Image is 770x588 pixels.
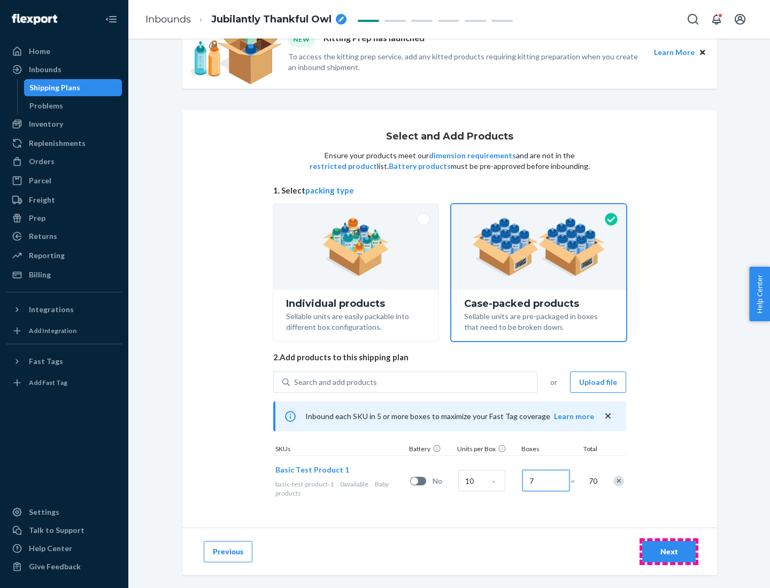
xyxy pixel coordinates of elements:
[29,46,50,57] div: Home
[433,476,454,486] span: No
[6,353,122,370] button: Fast Tags
[309,150,591,172] p: Ensure your products meet our and are not in the list. must be pre-approved before inbounding.
[340,480,368,488] span: 0 available
[6,322,122,339] a: Add Integration
[6,43,122,60] a: Home
[587,476,597,486] span: 70
[29,119,63,129] div: Inventory
[286,309,426,332] div: Sellable units are easily packable into different box configurations.
[464,309,613,332] div: Sellable units are pre-packaged in boxes that need to be broken down.
[29,543,72,554] div: Help Center
[6,135,122,152] a: Replenishments
[101,9,122,30] button: Close Navigation
[6,228,122,245] a: Returns
[29,304,74,315] div: Integrations
[6,522,122,539] a: Talk to Support
[706,9,727,30] button: Open notifications
[682,9,704,30] button: Open Search Box
[6,172,122,189] a: Parcel
[6,61,122,78] a: Inbounds
[204,541,252,562] button: Previous
[24,79,122,96] a: Shipping Plans
[6,210,122,227] a: Prep
[294,377,377,388] div: Search and add products
[389,161,451,172] button: Battery products
[6,374,122,391] a: Add Fast Tag
[6,247,122,264] a: Reporting
[6,540,122,557] a: Help Center
[519,444,573,455] div: Boxes
[29,213,45,223] div: Prep
[573,444,599,455] div: Total
[12,14,57,25] img: Flexport logo
[429,150,516,161] button: dimension requirements
[145,13,191,25] a: Inbounds
[24,97,122,114] a: Problems
[455,444,519,455] div: Units per Box
[29,378,67,387] div: Add Fast Tag
[275,465,349,475] button: Basic Test Product 1
[654,47,695,58] button: Learn More
[6,301,122,318] button: Integrations
[570,372,626,393] button: Upload file
[29,507,59,517] div: Settings
[275,465,349,474] span: Basic Test Product 1
[6,504,122,521] a: Settings
[29,525,84,536] div: Talk to Support
[642,541,696,562] button: Next
[464,298,613,309] div: Case-packed products
[6,558,122,575] button: Give Feedback
[288,51,644,73] p: To access the kitting prep service, add any kitted products requiring kitting preparation when yo...
[407,444,455,455] div: Battery
[458,470,505,491] input: Case Quantity
[137,4,355,35] ol: breadcrumbs
[729,9,751,30] button: Open account menu
[29,195,55,205] div: Freight
[613,476,624,486] div: Remove Item
[29,561,81,572] div: Give Feedback
[275,480,334,488] span: basic-test-product-1
[305,185,354,196] button: packing type
[29,100,63,111] div: Problems
[749,267,770,321] button: Help Center
[29,356,63,367] div: Fast Tags
[286,298,426,309] div: Individual products
[29,269,51,280] div: Billing
[273,352,626,363] span: 2. Add products to this shipping plan
[29,326,76,335] div: Add Integration
[603,411,613,422] button: close
[522,470,569,491] input: Number of boxes
[550,377,557,388] span: or
[273,185,626,196] span: 1. Select
[29,64,61,75] div: Inbounds
[29,250,65,261] div: Reporting
[386,131,513,142] h1: Select and Add Products
[472,218,605,276] img: case-pack.59cecea509d18c883b923b81aeac6d0b.png
[322,218,389,276] img: individual-pack.facf35554cb0f1810c75b2bd6df2d64e.png
[6,266,122,283] a: Billing
[29,175,51,186] div: Parcel
[211,13,332,27] span: Jubilantly Thankful Owl
[288,32,315,47] div: NEW
[29,231,57,242] div: Returns
[29,138,86,149] div: Replenishments
[697,47,709,58] button: Close
[273,444,407,455] div: SKUs
[310,161,377,172] button: restricted product
[324,32,425,47] p: Kitting Prep has launched
[6,153,122,170] a: Orders
[6,191,122,208] a: Freight
[29,156,55,167] div: Orders
[273,401,626,431] div: Inbound each SKU in 5 or more boxes to maximize your Fast Tag coverage
[275,479,406,498] div: Baby products
[571,476,581,486] span: =
[554,411,594,422] button: Learn more
[29,82,80,93] div: Shipping Plans
[6,115,122,133] a: Inventory
[651,546,687,557] div: Next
